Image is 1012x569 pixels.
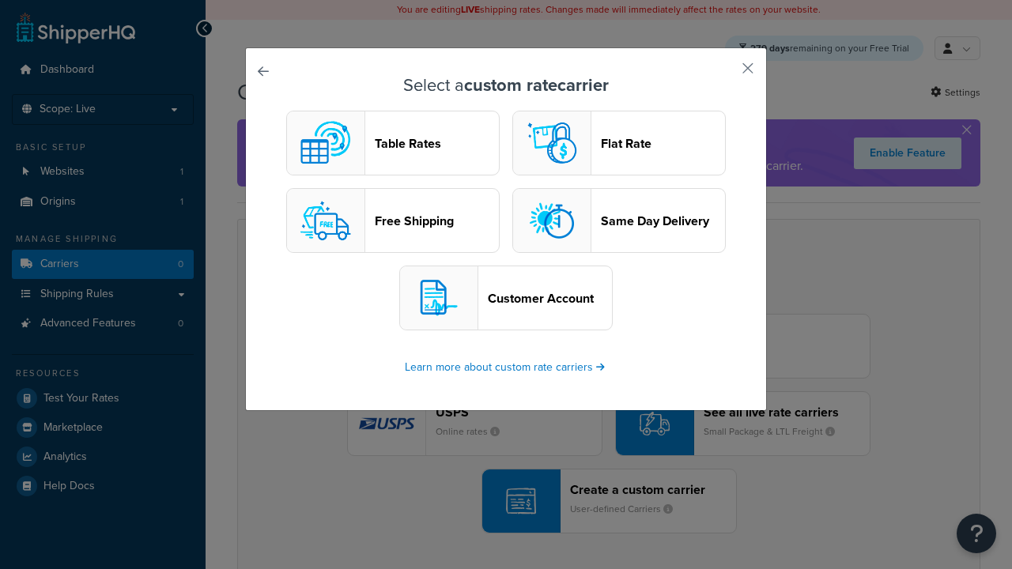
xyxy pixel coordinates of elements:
[286,188,500,253] button: free logoFree Shipping
[375,136,499,151] header: Table Rates
[601,213,725,228] header: Same Day Delivery
[520,189,583,252] img: sameday logo
[488,291,612,306] header: Customer Account
[520,111,583,175] img: flat logo
[285,76,727,95] h3: Select a
[512,111,726,175] button: flat logoFlat Rate
[512,188,726,253] button: sameday logoSame Day Delivery
[464,72,609,98] strong: custom rate carrier
[399,266,613,330] button: customerAccount logoCustomer Account
[294,189,357,252] img: free logo
[407,266,470,330] img: customerAccount logo
[601,136,725,151] header: Flat Rate
[405,359,607,375] a: Learn more about custom rate carriers
[286,111,500,175] button: custom logoTable Rates
[294,111,357,175] img: custom logo
[375,213,499,228] header: Free Shipping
